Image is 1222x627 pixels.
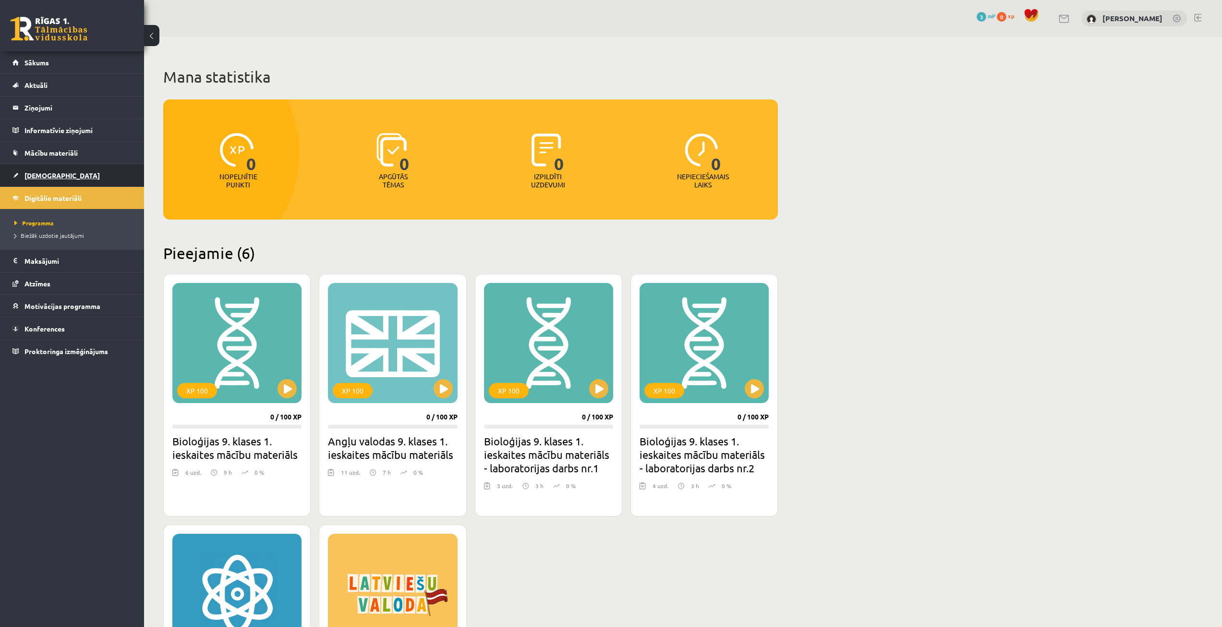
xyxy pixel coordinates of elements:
[12,51,132,74] a: Sākums
[1008,12,1014,20] span: xp
[224,468,232,477] p: 9 h
[12,250,132,272] a: Maksājumi
[12,142,132,164] a: Mācību materiāli
[12,318,132,340] a: Konferences
[24,148,78,157] span: Mācību materiāli
[24,194,82,202] span: Digitālie materiāli
[24,97,132,119] legend: Ziņojumi
[172,434,302,461] h2: Bioloģijas 9. klases 1. ieskaites mācību materiāls
[722,481,731,490] p: 0 %
[12,295,132,317] a: Motivācijas programma
[254,468,264,477] p: 0 %
[14,232,84,239] span: Biežāk uzdotie jautājumi
[644,383,684,398] div: XP 100
[24,119,132,141] legend: Informatīvie ziņojumi
[14,219,134,227] a: Programma
[14,219,54,227] span: Programma
[14,231,134,240] a: Biežāk uzdotie jautājumi
[489,383,529,398] div: XP 100
[24,302,100,310] span: Motivācijas programma
[220,133,254,167] img: icon-xp-0682a9bc20223a9ccc6f5883a126b849a74cddfe5390d2b41b4391c66f2066e7.svg
[413,468,423,477] p: 0 %
[24,279,50,288] span: Atzīmes
[1087,14,1096,24] img: Alekss Kozlovskis
[12,272,132,295] a: Atzīmes
[12,97,132,119] a: Ziņojumi
[497,481,513,496] div: 3 uzd.
[988,12,995,20] span: mP
[1102,13,1162,23] a: [PERSON_NAME]
[24,58,49,67] span: Sākums
[711,133,721,172] span: 0
[566,481,576,490] p: 0 %
[246,133,256,172] span: 0
[333,383,373,398] div: XP 100
[977,12,995,20] a: 3 mP
[554,133,564,172] span: 0
[535,481,544,490] p: 3 h
[185,468,201,482] div: 6 uzd.
[12,187,132,209] a: Digitālie materiāli
[532,133,561,167] img: icon-completed-tasks-ad58ae20a441b2904462921112bc710f1caf180af7a3daa7317a5a94f2d26646.svg
[376,133,407,167] img: icon-learned-topics-4a711ccc23c960034f471b6e78daf4a3bad4a20eaf4de84257b87e66633f6470.svg
[399,133,410,172] span: 0
[24,171,100,180] span: [DEMOGRAPHIC_DATA]
[24,250,132,272] legend: Maksājumi
[163,244,778,262] h2: Pieejamie (6)
[11,17,87,41] a: Rīgas 1. Tālmācības vidusskola
[375,172,412,189] p: Apgūtās tēmas
[328,434,457,461] h2: Angļu valodas 9. klases 1. ieskaites mācību materiāls
[977,12,986,22] span: 3
[685,133,718,167] img: icon-clock-7be60019b62300814b6bd22b8e044499b485619524d84068768e800edab66f18.svg
[219,172,257,189] p: Nopelnītie punkti
[12,119,132,141] a: Informatīvie ziņojumi
[341,468,360,482] div: 11 uzd.
[177,383,217,398] div: XP 100
[653,481,668,496] div: 4 uzd.
[163,67,778,86] h1: Mana statistika
[12,340,132,362] a: Proktoringa izmēģinājums
[640,434,769,475] h2: Bioloģijas 9. klases 1. ieskaites mācību materiāls - laboratorijas darbs nr.2
[12,164,132,186] a: [DEMOGRAPHIC_DATA]
[691,481,699,490] p: 3 h
[12,74,132,96] a: Aktuāli
[24,347,108,356] span: Proktoringa izmēģinājums
[529,172,567,189] p: Izpildīti uzdevumi
[997,12,1019,20] a: 0 xp
[484,434,613,475] h2: Bioloģijas 9. klases 1. ieskaites mācību materiāls - laboratorijas darbs nr.1
[24,324,65,333] span: Konferences
[24,81,48,89] span: Aktuāli
[677,172,729,189] p: Nepieciešamais laiks
[997,12,1006,22] span: 0
[383,468,391,477] p: 7 h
